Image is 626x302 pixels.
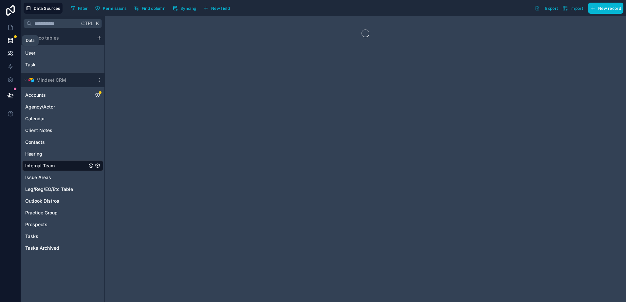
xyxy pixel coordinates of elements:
span: Data Sources [34,6,60,11]
button: Filter [68,3,90,13]
span: K [95,21,100,26]
button: New record [588,3,623,14]
span: Syncing [180,6,196,11]
button: Import [560,3,585,14]
span: New record [598,6,621,11]
button: New field [201,3,232,13]
span: Ctrl [81,19,94,27]
a: Permissions [93,3,131,13]
span: Export [545,6,558,11]
button: Data Sources [24,3,63,14]
span: Import [570,6,583,11]
button: Syncing [170,3,198,13]
button: Export [532,3,560,14]
button: Permissions [93,3,129,13]
span: Find column [142,6,165,11]
span: Permissions [103,6,126,11]
span: Filter [78,6,88,11]
div: Data [26,38,35,43]
a: New record [585,3,623,14]
a: Syncing [170,3,201,13]
span: New field [211,6,230,11]
button: Find column [132,3,168,13]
